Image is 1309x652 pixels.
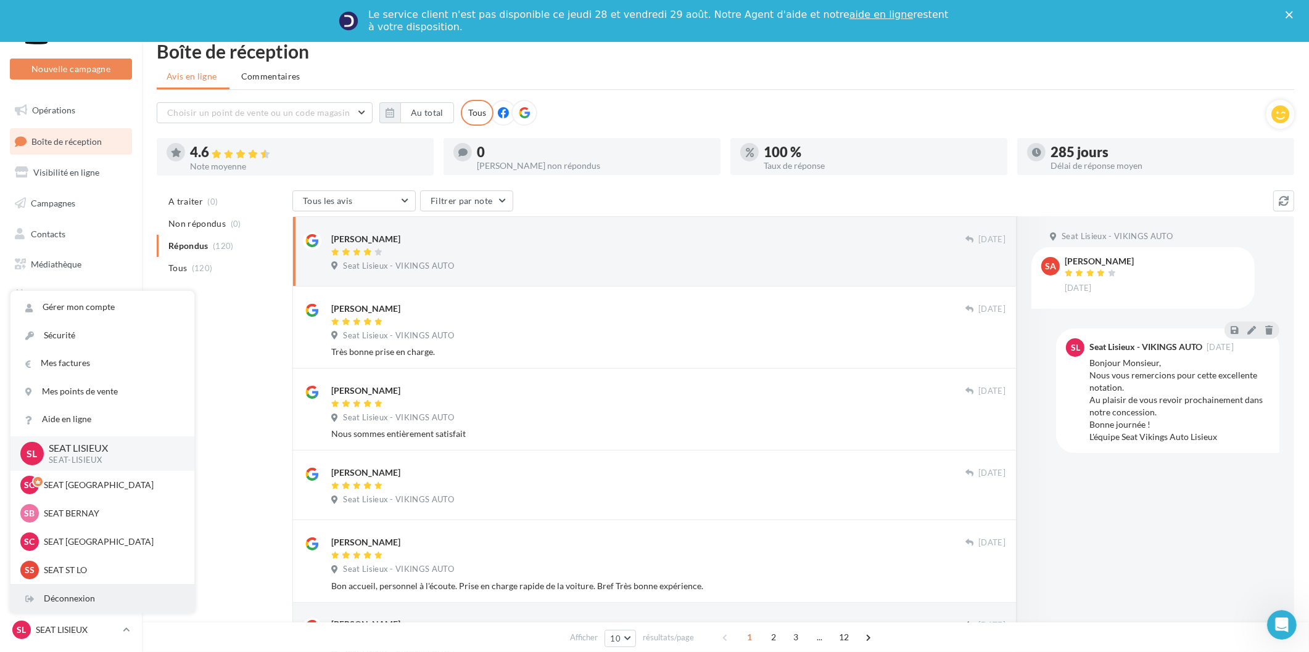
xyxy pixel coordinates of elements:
[231,219,241,229] span: (0)
[570,632,598,643] span: Afficher
[978,620,1005,631] span: [DATE]
[7,251,134,277] a: Médiathèque
[10,59,132,79] button: Nouvelle campagne
[36,624,118,636] p: SEAT LISIEUX
[764,161,997,170] div: Taux de réponse
[1051,145,1284,159] div: 285 jours
[7,128,134,155] a: Boîte de réception
[25,536,35,548] span: SC
[810,627,830,647] span: ...
[477,145,711,159] div: 0
[168,218,226,230] span: Non répondus
[44,479,180,491] p: SEAT [GEOGRAPHIC_DATA]
[31,290,72,300] span: Calendrier
[7,354,134,390] a: Campagnes DataOnDemand
[10,293,194,321] a: Gérer mon compte
[978,386,1005,397] span: [DATE]
[343,494,454,505] span: Seat Lisieux - VIKINGS AUTO
[643,632,694,643] span: résultats/page
[1286,11,1298,18] div: Fermer
[834,627,854,647] span: 12
[7,97,134,123] a: Opérations
[477,161,711,170] div: [PERSON_NAME] non répondus
[241,70,300,83] span: Commentaires
[7,160,134,185] a: Visibilité en ligne
[7,282,134,308] a: Calendrier
[190,145,424,160] div: 4.6
[461,100,493,126] div: Tous
[17,624,27,636] span: SL
[44,536,180,548] p: SEAT [GEOGRAPHIC_DATA]
[1089,343,1202,351] div: Seat Lisieux - VIKINGS AUTO
[331,618,400,630] div: [PERSON_NAME]
[10,405,194,433] a: Aide en ligne
[1051,161,1284,170] div: Délai de réponse moyen
[10,378,194,405] a: Mes points de vente
[786,627,806,647] span: 3
[343,261,454,272] span: Seat Lisieux - VIKINGS AUTO
[331,385,400,397] div: [PERSON_NAME]
[31,228,65,238] span: Contacts
[25,564,35,576] span: SS
[27,446,38,460] span: SL
[978,304,1005,315] span: [DATE]
[10,349,194,377] a: Mes factures
[331,580,1005,592] div: Bon accueil, personnel à l'écoute. Prise en charge rapide de la voiture. Bref Très bonne expérience.
[1267,610,1297,640] iframe: Intercom live chat
[7,221,134,247] a: Contacts
[331,428,1005,440] div: Nous sommes entièrement satisfait
[31,198,75,208] span: Campagnes
[208,197,218,206] span: (0)
[292,190,416,211] button: Tous les avis
[379,102,454,123] button: Au total
[343,564,454,575] span: Seat Lisieux - VIKINGS AUTO
[1045,260,1056,272] span: SA
[1089,357,1270,443] div: Bonjour Monsieur, Nous vous remercions pour cette excellente notation. Au plaisir de vous revoir ...
[10,618,132,642] a: SL SEAT LISIEUX
[33,167,99,177] span: Visibilité en ligne
[331,346,1005,358] div: Très bonne prise en charge.
[168,195,203,208] span: A traiter
[25,479,35,491] span: SC
[420,190,513,211] button: Filtrer par note
[978,537,1005,548] span: [DATE]
[368,9,951,33] div: Le service client n'est pas disponible ce jeudi 28 et vendredi 29 août. Notre Agent d'aide et not...
[7,190,134,216] a: Campagnes
[605,630,636,647] button: 10
[49,441,175,455] p: SEAT LISIEUX
[32,105,75,115] span: Opérations
[331,467,400,479] div: [PERSON_NAME]
[764,145,997,159] div: 100 %
[331,303,400,315] div: [PERSON_NAME]
[339,11,358,31] img: Profile image for Service-Client
[1207,343,1234,351] span: [DATE]
[25,507,35,520] span: SB
[167,107,350,118] span: Choisir un point de vente ou un code magasin
[10,322,194,349] a: Sécurité
[190,162,424,171] div: Note moyenne
[44,564,180,576] p: SEAT ST LO
[192,263,213,273] span: (120)
[610,634,621,643] span: 10
[1065,283,1092,294] span: [DATE]
[343,330,454,341] span: Seat Lisieux - VIKINGS AUTO
[764,627,783,647] span: 2
[31,259,81,269] span: Médiathèque
[978,234,1005,245] span: [DATE]
[157,42,1294,60] div: Boîte de réception
[157,102,373,123] button: Choisir un point de vente ou un code magasin
[31,136,102,146] span: Boîte de réception
[1071,341,1080,354] span: SL
[740,627,759,647] span: 1
[1062,231,1173,242] span: Seat Lisieux - VIKINGS AUTO
[7,313,134,349] a: PLV et print personnalisable
[49,455,175,466] p: SEAT-LISIEUX
[1065,257,1134,266] div: [PERSON_NAME]
[10,585,194,613] div: Déconnexion
[331,536,400,548] div: [PERSON_NAME]
[303,195,353,206] span: Tous les avis
[849,9,913,20] a: aide en ligne
[400,102,454,123] button: Au total
[168,262,187,274] span: Tous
